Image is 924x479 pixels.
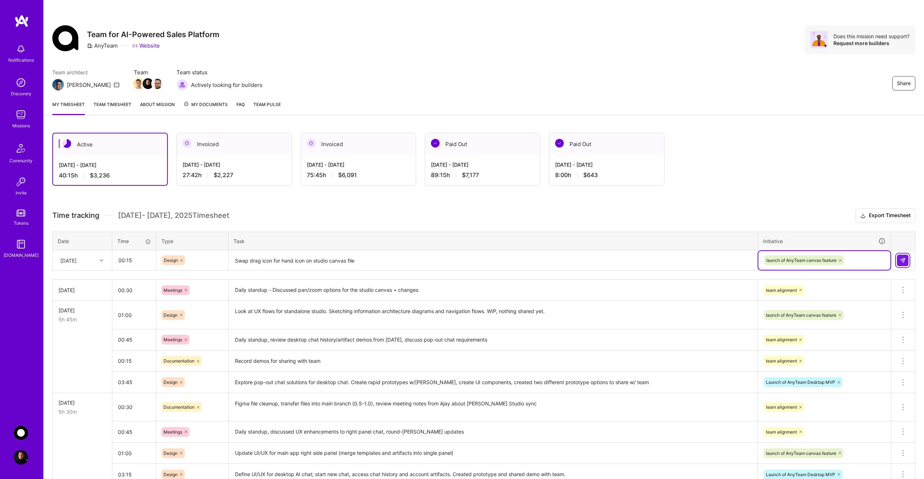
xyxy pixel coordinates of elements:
a: Team timesheet [93,101,131,115]
input: HH:MM [112,397,156,417]
span: Documentation [164,358,195,364]
a: Team Member Avatar [134,78,143,90]
span: Actively looking for builders [191,81,262,89]
a: Team Member Avatar [153,78,162,90]
div: [DATE] - [DATE] [555,161,658,168]
input: HH:MM [112,330,156,349]
div: Initiative [763,237,886,245]
th: Type [156,232,228,250]
th: Task [228,232,758,250]
img: guide book [14,237,28,251]
div: [DATE] [60,256,77,264]
button: Export Timesheet [855,208,915,223]
a: Team Pulse [253,101,281,115]
input: HH:MM [112,281,156,300]
textarea: Figma file cleanup, transfer files into main branch (0.5-1.0), review meeting notes from Ajay abo... [229,394,757,421]
div: 89:15 h [431,171,534,179]
div: null [897,255,909,266]
a: My timesheet [52,101,85,115]
div: Invite [16,189,27,197]
div: Does this mission need support? [833,33,910,40]
i: icon Download [860,212,866,220]
img: discovery [14,75,28,90]
img: bell [14,42,28,56]
img: Paid Out [555,139,564,148]
div: [DATE] [58,307,106,314]
span: Team [134,69,162,76]
img: Active [62,139,71,148]
div: AnyTeam [87,42,118,49]
input: HH:MM [112,306,156,325]
a: User Avatar [12,450,30,465]
img: Invoiced [183,139,191,148]
img: Company Logo [52,25,78,51]
span: Meetings [164,429,182,435]
textarea: Explore pop-out chat solutions for desktop chat. Create rapid prototypes w/[PERSON_NAME], create ... [229,373,757,392]
div: [DATE] [58,286,106,294]
span: Design [164,451,178,456]
a: Website [132,42,160,49]
span: Team architect [52,69,119,76]
img: Submit [900,258,906,263]
a: AnyTeam: Team for AI-Powered Sales Platform [12,426,30,440]
span: Design [164,312,178,318]
img: Invoiced [307,139,315,148]
img: Actively looking for builders [176,79,188,91]
span: Documentation [164,404,195,410]
span: $2,227 [214,171,233,179]
div: 27:42 h [183,171,286,179]
textarea: Daily standup, review desktop chat history/artifact demos from [DATE], discuss pop-out chat requi... [229,330,757,350]
img: Team Member Avatar [133,78,144,89]
span: Meetings [164,337,182,342]
span: team alignment [766,358,797,364]
div: 5h 45m [58,316,106,323]
span: Design [164,472,178,477]
div: Active [53,133,167,155]
div: [DATE] - [DATE] [307,161,410,168]
textarea: Look at UX flows for standalone studio. Sketching information architecture diagrams and navigatio... [229,302,757,329]
div: [DATE] - [DATE] [431,161,534,168]
div: [DATE] - [DATE] [59,161,161,169]
i: icon Chevron [100,259,103,262]
span: Meetings [164,287,182,293]
div: Request more builders [833,40,910,47]
span: launch of AnyTeam canvas feature [766,258,837,263]
textarea: Daily standup, discussed UX enhancements to right panel chat, round-[PERSON_NAME] updates [229,422,757,442]
img: Paid Out [431,139,440,148]
span: launch of AnyTeam canvas feature [766,312,836,318]
img: teamwork [14,107,28,122]
i: icon Mail [114,82,119,88]
span: Launch of AnyTeam Desktop MVP [766,379,835,385]
textarea: Swap drag icon for hand icon on studio canvas file [229,251,757,270]
button: Share [892,76,915,91]
img: Team Architect [52,79,64,91]
img: AnyTeam: Team for AI-Powered Sales Platform [14,426,28,440]
span: Design [164,379,178,385]
i: icon CompanyGray [87,43,93,49]
img: Team Member Avatar [143,78,153,89]
span: [DATE] - [DATE] , 2025 Timesheet [118,211,229,220]
img: Team Member Avatar [152,78,163,89]
img: tokens [17,210,25,216]
span: Launch of AnyTeam Desktop MVP [766,472,835,477]
span: Team Pulse [253,102,281,107]
img: User Avatar [14,450,28,465]
span: launch of AnyTeam canvas feature [766,451,836,456]
input: HH:MM [112,351,156,370]
div: [PERSON_NAME] [67,81,111,89]
img: Invite [14,175,28,189]
textarea: Daily standup - Discussed pan/zoom options for the studio canvas + changes [229,280,757,300]
span: $6,091 [338,171,357,179]
div: Missions [12,122,30,129]
input: HH:MM [112,373,156,392]
span: $643 [583,171,598,179]
th: Date [53,232,112,250]
input: HH:MM [112,422,156,441]
div: Invoiced [301,133,416,155]
span: Time tracking [52,211,99,220]
span: $3,236 [90,172,110,179]
span: Share [897,80,911,87]
div: Paid Out [425,133,540,155]
span: Design [164,258,178,263]
div: 40:15 h [59,172,161,179]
